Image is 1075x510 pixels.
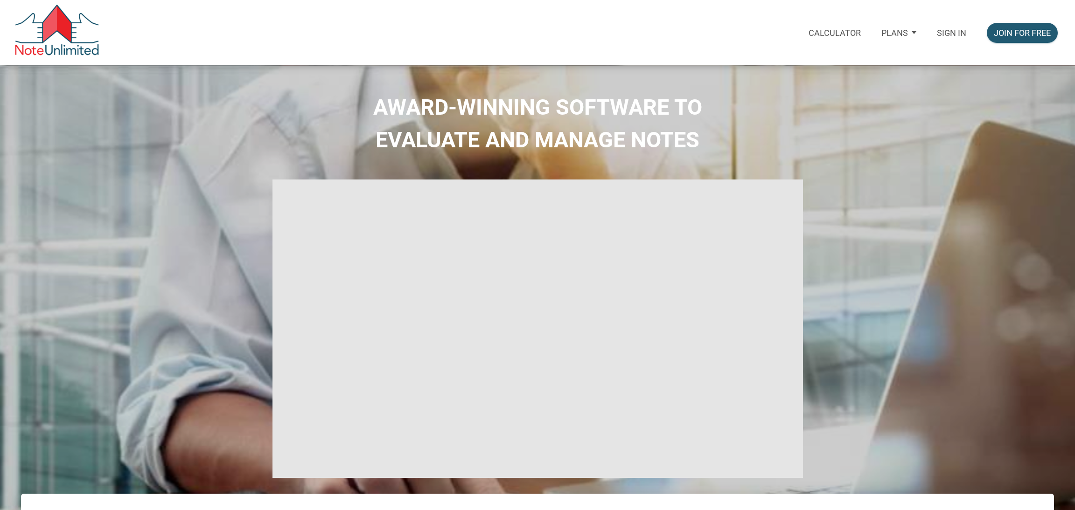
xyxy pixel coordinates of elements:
button: Plans [871,16,927,49]
a: Plans [871,16,927,50]
a: Calculator [798,16,871,50]
p: Plans [881,28,908,38]
h2: AWARD-WINNING SOFTWARE TO EVALUATE AND MANAGE NOTES [7,91,1068,156]
button: Join for free [987,23,1058,43]
a: Sign in [927,16,977,50]
p: Sign in [937,28,966,38]
div: Join for free [994,27,1051,39]
p: Calculator [809,28,861,38]
iframe: NoteUnlimited [272,179,803,478]
a: Join for free [977,16,1068,50]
